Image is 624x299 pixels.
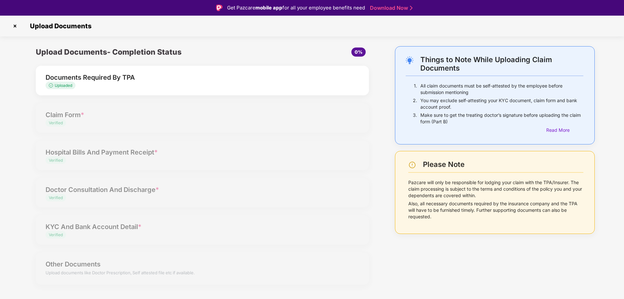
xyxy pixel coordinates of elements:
[410,5,413,11] img: Stroke
[227,4,365,12] div: Get Pazcare for all your employee benefits need
[413,97,417,110] p: 2.
[406,56,414,64] img: svg+xml;base64,PHN2ZyB4bWxucz0iaHR0cDovL3d3dy53My5vcmcvMjAwMC9zdmciIHdpZHRoPSIyNC4wOTMiIGhlaWdodD...
[46,72,333,83] div: Documents Required By TPA
[423,160,583,169] div: Please Note
[55,83,72,88] span: Uploaded
[23,22,95,30] span: Upload Documents
[216,5,223,11] img: Logo
[413,112,417,125] p: 3.
[370,5,411,11] a: Download Now
[408,179,583,199] p: Pazcare will only be responsible for lodging your claim with the TPA/Insurer. The claim processin...
[10,21,20,31] img: svg+xml;base64,PHN2ZyBpZD0iQ3Jvc3MtMzJ4MzIiIHhtbG5zPSJodHRwOi8vd3d3LnczLm9yZy8yMDAwL3N2ZyIgd2lkdG...
[414,83,417,96] p: 1.
[355,49,362,55] span: 0%
[255,5,282,11] strong: mobile app
[420,55,583,72] div: Things to Note While Uploading Claim Documents
[36,46,258,58] div: Upload Documents- Completion Status
[420,112,583,125] p: Make sure to get the treating doctor’s signature before uploading the claim form (Part B)
[49,83,55,88] img: svg+xml;base64,PHN2ZyB4bWxucz0iaHR0cDovL3d3dy53My5vcmcvMjAwMC9zdmciIHdpZHRoPSIxMy4zMzMiIGhlaWdodD...
[420,83,583,96] p: All claim documents must be self-attested by the employee before submission mentioning
[420,97,583,110] p: You may exclude self-attesting your KYC document, claim form and bank account proof.
[408,161,416,169] img: svg+xml;base64,PHN2ZyBpZD0iV2FybmluZ18tXzI0eDI0IiBkYXRhLW5hbWU9Ildhcm5pbmcgLSAyNHgyNCIgeG1sbnM9Im...
[546,127,583,134] div: Read More
[408,200,583,220] p: Also, all necessary documents required by the insurance company and the TPA will have to be furni...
